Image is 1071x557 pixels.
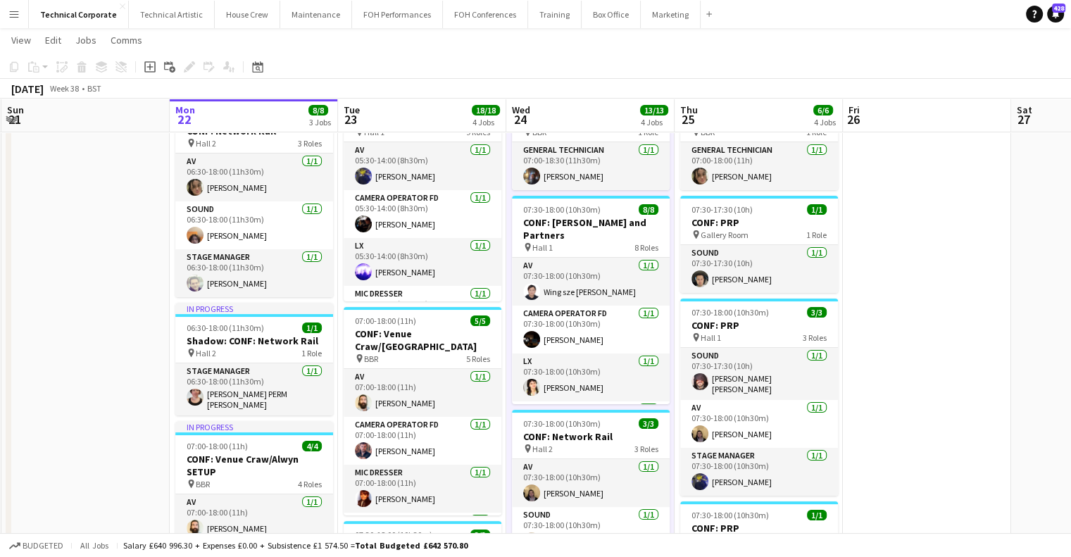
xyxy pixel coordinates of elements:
[342,111,360,127] span: 23
[280,1,352,28] button: Maintenance
[846,111,860,127] span: 26
[175,303,333,314] div: In progress
[298,479,322,489] span: 4 Roles
[680,299,838,496] app-job-card: 07:30-18:00 (10h30m)3/3CONF: PRP Hall 13 RolesSound1/107:30-17:30 (10h)[PERSON_NAME] [PERSON_NAME...
[196,348,216,358] span: Hall 2
[344,93,501,301] app-job-card: 05:30-14:00 (8h30m)9/9CONF: Radiocentre Hall 19 RolesAV1/105:30-14:00 (8h30m)[PERSON_NAME]Camera ...
[129,1,215,28] button: Technical Artistic
[187,441,248,451] span: 07:00-18:00 (11h)
[680,104,698,116] span: Thu
[1017,104,1032,116] span: Sat
[302,323,322,333] span: 1/1
[352,1,443,28] button: FOH Performances
[680,142,838,190] app-card-role: General Technician1/107:00-18:00 (11h)[PERSON_NAME]
[678,111,698,127] span: 25
[512,93,670,190] app-job-card: 07:00-18:30 (11h30m)1/1CONF: [URL] BBR1 RoleGeneral Technician1/107:00-18:30 (11h30m)[PERSON_NAME]
[173,111,195,127] span: 22
[298,138,322,149] span: 3 Roles
[512,401,670,449] app-card-role: Recording Engineer FD1/1
[175,154,333,201] app-card-role: AV1/106:30-18:00 (11h30m)[PERSON_NAME]
[355,540,468,551] span: Total Budgeted £642 570.80
[196,479,210,489] span: BBR
[196,138,216,149] span: Hall 2
[512,142,670,190] app-card-role: General Technician1/107:00-18:30 (11h30m)[PERSON_NAME]
[344,465,501,513] app-card-role: Mic Dresser1/107:00-18:00 (11h)[PERSON_NAME]
[344,190,501,238] app-card-role: Camera Operator FD1/105:30-14:00 (8h30m)[PERSON_NAME]
[344,369,501,417] app-card-role: AV1/107:00-18:00 (11h)[PERSON_NAME]
[803,332,827,343] span: 3 Roles
[523,418,601,429] span: 07:30-18:00 (10h30m)
[814,117,836,127] div: 4 Jobs
[532,242,553,253] span: Hall 1
[807,307,827,318] span: 3/3
[175,249,333,297] app-card-role: Stage Manager1/106:30-18:00 (11h30m)[PERSON_NAME]
[1052,4,1065,13] span: 428
[680,93,838,190] div: 07:00-18:00 (11h)1/1CONF: NewDay BBR1 RoleGeneral Technician1/107:00-18:00 (11h)[PERSON_NAME]
[680,216,838,229] h3: CONF: PRP
[302,441,322,451] span: 4/4
[639,418,658,429] span: 3/3
[472,105,500,115] span: 18/18
[1015,111,1032,127] span: 27
[691,204,753,215] span: 07:30-17:30 (10h)
[29,1,129,28] button: Technical Corporate
[344,307,501,515] app-job-card: 07:00-18:00 (11h)5/5CONF: Venue Craw/[GEOGRAPHIC_DATA] BBR5 RolesAV1/107:00-18:00 (11h)[PERSON_NA...
[813,105,833,115] span: 6/6
[175,104,195,116] span: Mon
[512,353,670,401] app-card-role: LX1/107:30-18:00 (10h30m)[PERSON_NAME]
[639,204,658,215] span: 8/8
[175,93,333,297] app-job-card: In progress06:30-18:00 (11h30m)3/3CONF: Network Rail Hall 23 RolesAV1/106:30-18:00 (11h30m)[PERSO...
[512,258,670,306] app-card-role: AV1/107:30-18:00 (10h30m)Wing sze [PERSON_NAME]
[6,31,37,49] a: View
[87,83,101,94] div: BST
[680,245,838,293] app-card-role: Sound1/107:30-17:30 (10h)[PERSON_NAME]
[344,238,501,286] app-card-role: LX1/105:30-14:00 (8h30m)[PERSON_NAME]
[443,1,528,28] button: FOH Conferences
[680,348,838,400] app-card-role: Sound1/107:30-17:30 (10h)[PERSON_NAME] [PERSON_NAME]
[11,82,44,96] div: [DATE]
[175,453,333,478] h3: CONF: Venue Craw/Alwyn SETUP
[77,540,111,551] span: All jobs
[680,448,838,496] app-card-role: Stage Manager1/107:30-18:00 (10h30m)[PERSON_NAME]
[75,34,96,46] span: Jobs
[470,315,490,326] span: 5/5
[46,83,82,94] span: Week 38
[807,204,827,215] span: 1/1
[512,216,670,242] h3: CONF: [PERSON_NAME] and Partners
[364,353,378,364] span: BBR
[680,522,838,534] h3: CONF: PRP
[215,1,280,28] button: House Crew
[691,510,769,520] span: 07:30-18:00 (10h30m)
[470,530,490,540] span: 3/3
[512,196,670,404] app-job-card: 07:30-18:00 (10h30m)8/8CONF: [PERSON_NAME] and Partners Hall 18 RolesAV1/107:30-18:00 (10h30m)Win...
[701,332,721,343] span: Hall 1
[344,142,501,190] app-card-role: AV1/105:30-14:00 (8h30m)[PERSON_NAME]
[7,104,24,116] span: Sun
[512,507,670,555] app-card-role: Sound1/107:30-18:00 (10h30m)[PERSON_NAME]
[111,34,142,46] span: Comms
[512,430,670,443] h3: CONF: Network Rail
[175,334,333,347] h3: Shadow: CONF: Network Rail
[344,286,501,334] app-card-role: Mic Dresser1/105:30-14:00 (8h30m)
[680,196,838,293] app-job-card: 07:30-17:30 (10h)1/1CONF: PRP Gallery Room1 RoleSound1/107:30-17:30 (10h)[PERSON_NAME]
[582,1,641,28] button: Box Office
[175,363,333,415] app-card-role: Stage Manager1/106:30-18:00 (11h30m)[PERSON_NAME] PERM [PERSON_NAME]
[39,31,67,49] a: Edit
[355,530,432,540] span: 07:30-18:00 (10h30m)
[5,111,24,127] span: 21
[641,117,668,127] div: 4 Jobs
[634,242,658,253] span: 8 Roles
[680,400,838,448] app-card-role: AV1/107:30-18:00 (10h30m)[PERSON_NAME]
[512,459,670,507] app-card-role: AV1/107:30-18:00 (10h30m)[PERSON_NAME]
[23,541,63,551] span: Budgeted
[309,117,331,127] div: 3 Jobs
[355,315,416,326] span: 07:00-18:00 (11h)
[344,327,501,353] h3: CONF: Venue Craw/[GEOGRAPHIC_DATA]
[123,540,468,551] div: Salary £640 996.30 + Expenses £0.00 + Subsistence £1 574.50 =
[7,538,65,553] button: Budgeted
